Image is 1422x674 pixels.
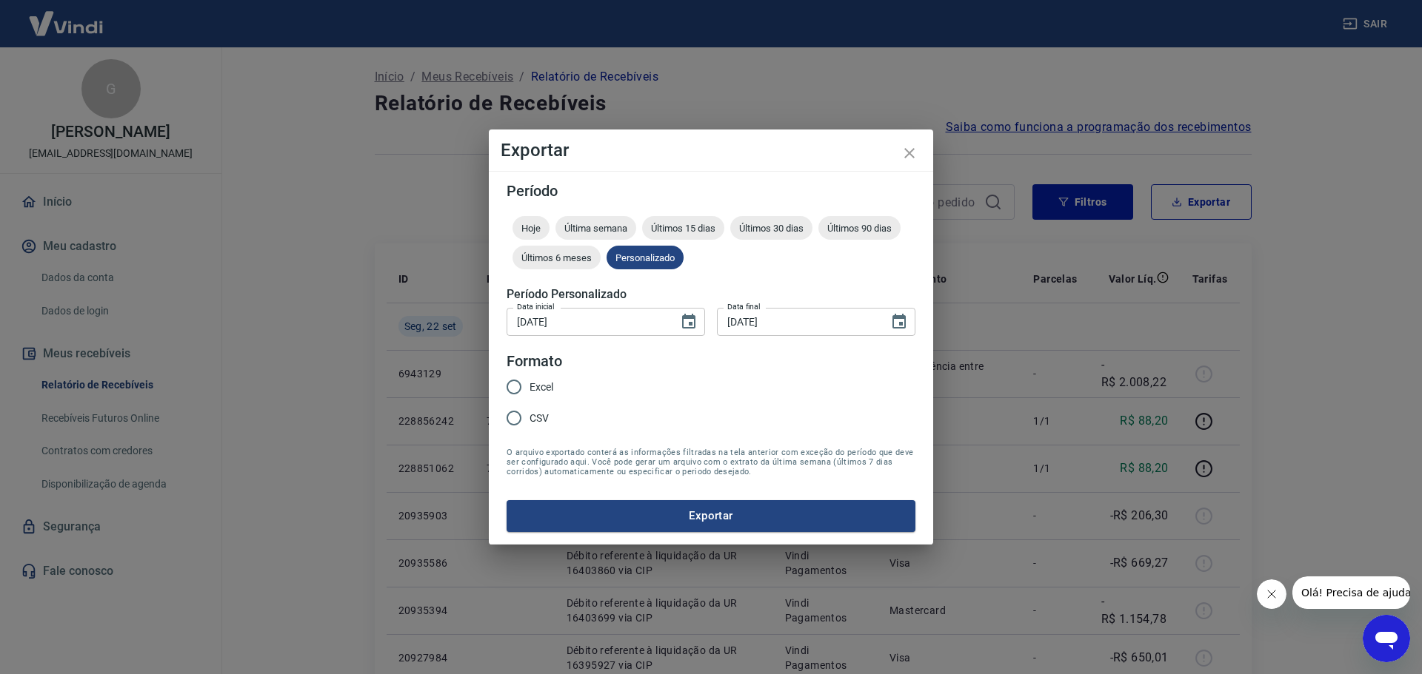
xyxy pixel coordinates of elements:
iframe: Mensagem da empresa [1292,576,1410,609]
div: Personalizado [607,246,684,269]
input: DD/MM/YYYY [717,308,878,335]
button: Choose date, selected date is 20 de set de 2025 [674,307,704,337]
button: Choose date, selected date is 22 de set de 2025 [884,307,914,337]
span: Últimos 6 meses [513,252,601,263]
span: Últimos 30 dias [730,223,812,234]
div: Últimos 90 dias [818,216,901,240]
div: Hoje [513,216,550,240]
iframe: Fechar mensagem [1257,579,1286,609]
legend: Formato [507,351,562,372]
span: CSV [530,411,549,426]
span: Olá! Precisa de ajuda? [9,10,124,22]
span: Última semana [555,223,636,234]
button: Exportar [507,500,915,531]
label: Data final [727,301,761,312]
button: close [892,135,927,171]
span: Excel [530,380,553,395]
span: Personalizado [607,252,684,263]
span: O arquivo exportado conterá as informações filtradas na tela anterior com exceção do período que ... [507,448,915,476]
div: Últimos 6 meses [513,246,601,269]
span: Hoje [513,223,550,234]
h4: Exportar [501,141,921,159]
h5: Período Personalizado [507,287,915,302]
label: Data inicial [517,301,555,312]
span: Últimos 90 dias [818,223,901,234]
div: Última semana [555,216,636,240]
h5: Período [507,183,915,198]
span: Últimos 15 dias [642,223,724,234]
div: Últimos 15 dias [642,216,724,240]
iframe: Botão para abrir a janela de mensagens [1363,615,1410,662]
input: DD/MM/YYYY [507,308,668,335]
div: Últimos 30 dias [730,216,812,240]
